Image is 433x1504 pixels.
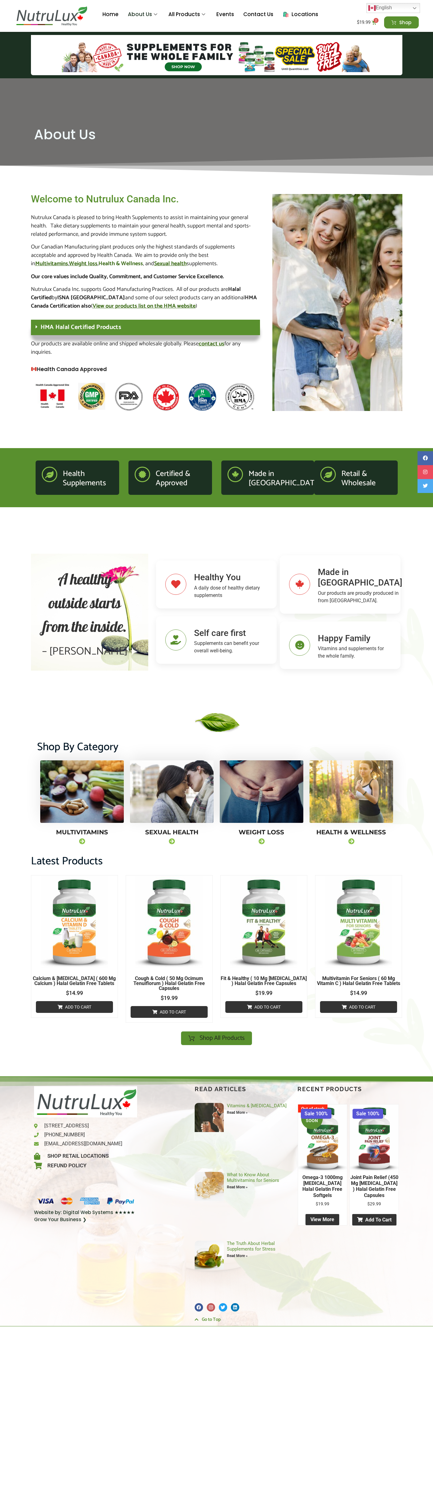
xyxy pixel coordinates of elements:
[31,293,257,311] b: HMA Canada Certification also
[305,1214,339,1225] a: Read more about “Omega-3 1000mg Fish Oil Halal Gelatin Free Softgels”
[249,467,322,490] a: Made in [GEOGRAPHIC_DATA]
[161,995,178,1001] bdi: 19.99
[200,1035,245,1041] span: Shop All Products
[374,18,379,23] span: 2
[126,976,213,991] h2: Cough & Cold ( 50 mg Ocimum Tenuiflorum ) Halal Gelatin Free Capsules
[156,467,190,490] a: Certified & Approved
[181,1031,252,1045] a: Shop All Products
[40,760,124,823] img: veggies_with_supplements
[225,1001,303,1013] a: Add to cart: “Fit & Healthy ( 10 mg Vitamin B12 ) Halal Gelatin Free Capsules”
[297,1086,399,1092] h4: Recent Products
[36,1001,113,1013] a: Add to cart: “Calcium & Vitamin D ( 600 mg Calcium ) Halal Gelatin Free Tablets”
[34,1131,137,1139] a: [PHONE_NUMBER]
[46,1162,86,1170] span: Refund Policy
[66,990,69,996] span: $
[31,856,402,867] h2: Latest Products
[195,1316,291,1323] a: Go to Top
[298,1104,327,1113] span: Out of stock
[135,875,203,968] img: Cough & Cold ( 50 mg Ocimum Tenuiflorum ) Halal Gelatin Free Capsules
[227,1241,275,1252] a: The Truth About Herbal Supplements for Stress
[69,259,97,268] a: Weight loss
[239,2,278,27] a: Contact Us
[194,628,246,638] a: Self care first
[366,3,420,13] a: English
[230,875,297,968] img: Fit & Healthy ( 10 mg Vitamin B12 ) Halal Gelatin Free Capsules
[199,339,224,348] a: contact us
[212,2,239,27] a: Events
[298,1104,347,1172] img: Omega-3 1000mg Fish Oil Halal Gelatin Free Softgels
[93,301,196,311] a: View our products list on the HMA website
[316,1201,318,1206] span: $
[289,635,310,656] a: Happy Family
[255,990,272,996] bdi: 19.99
[221,976,307,986] a: Fit & Healthy ( 10 mg [MEDICAL_DATA] ) Halal Gelatin Free Capsules
[31,214,260,239] p: Nutrulux Canada is pleased to bring Health Supplements to assist in maintaining your general heal...
[310,760,393,823] img: runner
[34,1162,137,1170] a: Refund Policy
[63,467,106,490] a: Health Supplements
[31,366,37,372] img: 🇨🇦
[350,990,367,996] bdi: 14.99
[341,467,376,490] a: Retail & Wholesale
[31,320,260,335] div: HMA Halal Certified Products
[194,584,267,599] p: A daily dose of healthy dietary supplements
[350,1172,399,1201] h2: Joint Pain Relief (450 mg [MEDICAL_DATA] ) Halal Gelatin Free Capsules
[43,1140,122,1147] span: [EMAIL_ADDRESS][DOMAIN_NAME]
[57,293,125,302] b: ISNA [GEOGRAPHIC_DATA]
[41,875,108,968] img: Calcium & Vitamin D ( 600 mg Calcium ) Halal Gelatin Free Tablets
[31,285,241,302] b: Halal Certified
[37,742,396,753] h2: Shop By Category
[42,467,57,482] a: Health Supplements
[31,243,260,268] p: Our Canadian Manufacturing plant produces only the highest standards of supplements acceptable an...
[34,1209,137,1223] a: Website by: Digital Web Systems ★★★★★ Grow Your Business ❯
[43,1122,89,1130] span: [STREET_ADDRESS]
[46,1152,109,1160] span: Shop Retail Locations
[350,1104,399,1172] img: Joint Pain Relief (450 mg Glucosamine Sulfate ) Halal Gelatin Free Capsules
[31,567,139,638] h2: A healthy outside starts from the inside.
[165,574,186,595] a: Healthy You
[145,828,198,836] a: Sexual Health
[318,645,391,660] p: Vitamins and supplements for the whole family.
[278,2,323,27] a: 🛍️ Locations
[194,572,241,582] a: Healthy You
[66,990,83,996] bdi: 14.99
[34,1140,137,1147] a: [EMAIL_ADDRESS][DOMAIN_NAME]
[367,1201,370,1206] span: $
[349,16,384,28] a: $19.99 2
[227,1172,279,1183] a: What to Know About Multivitamins for Seniors
[315,976,402,986] a: Multivitamin For Seniors ( 60 mg Vitamin C ) Halal Gelatin Free Tablets
[31,340,260,357] p: Our products are available online and shipped wholesale globally. Please for any inquiries.
[368,4,376,12] img: en
[34,1152,137,1160] a: Shop Retail Locations
[298,1104,347,1207] a: Sale 100% COMING SOONOut of stockOmega-3 1000mg Fish Oil Halal Gelatin Free SoftgelsOmega-3 1000m...
[318,590,402,604] p: Our products are proudly produced in from [GEOGRAPHIC_DATA].
[220,760,303,823] img: slimming-scales-health-2728331
[195,1086,291,1092] h4: Read articles
[31,976,118,986] a: Calcium & [MEDICAL_DATA] ( 600 mg Calcium ) Halal Gelatin Free Tablets
[227,1103,287,1109] a: Vitamins & [MEDICAL_DATA]
[135,467,150,482] a: Certified & Approved
[131,1006,208,1018] a: Add to cart: “Cough & Cold ( 50 mg Ocimum Tenuiflorum ) Halal Gelatin Free Capsules”
[34,128,399,141] h1: About Us
[154,259,187,268] a: Sexual health
[239,828,284,836] a: Weight Loss
[367,1201,381,1206] bdi: 29.99
[357,19,370,25] bdi: 19.99
[98,2,123,27] a: Home
[227,1110,248,1115] a: Read more about Vitamins & Diabetes
[41,322,121,332] a: HMA Halal Certified Products
[227,1185,248,1189] a: Read more about What to Know About Multivitamins for Seniors
[298,1172,347,1201] h2: Omega-3 1000mg [MEDICAL_DATA] Halal Gelatin Free Softgels
[35,259,68,268] a: Multivitamins
[399,20,411,25] span: Shop
[31,272,224,281] b: Our core values include Quality, Commitment, and Customer Service Excellence.
[164,2,212,27] a: All Products
[316,828,386,836] a: Health & Wellness
[301,1108,323,1129] span: COMING SOON
[318,633,370,643] a: Happy Family
[318,567,402,588] a: Made in [GEOGRAPHIC_DATA]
